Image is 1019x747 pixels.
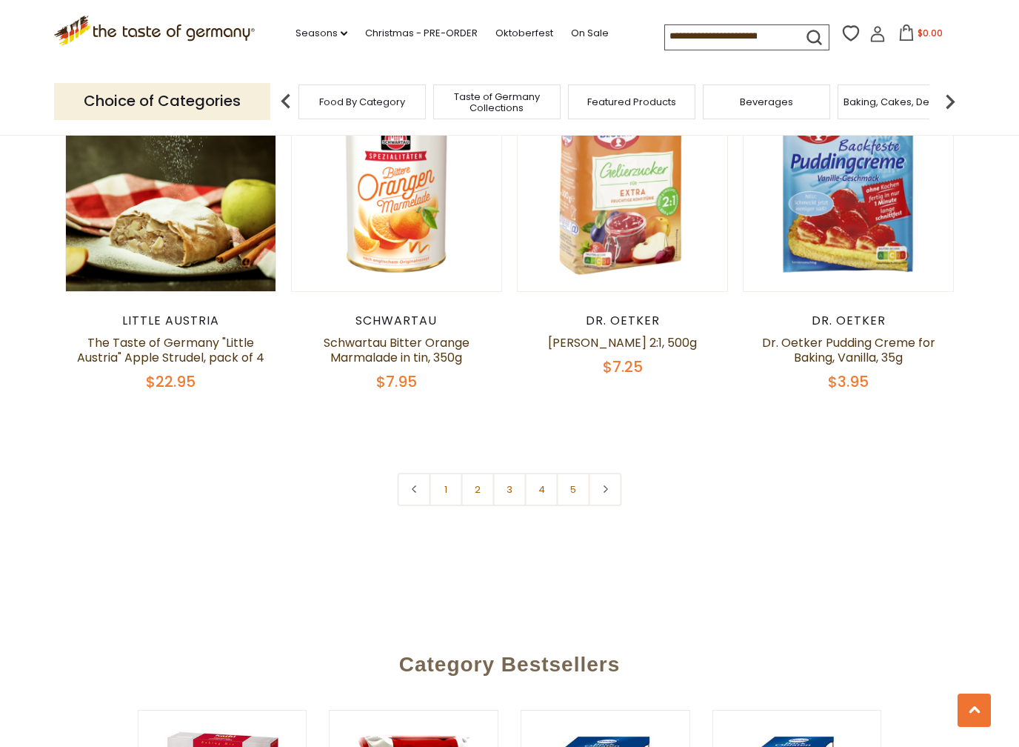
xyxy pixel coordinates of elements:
[324,334,470,366] a: Schwartau Bitter Orange Marmalade in tin, 350g
[291,313,502,328] div: Schwartau
[430,473,463,506] a: 1
[66,82,275,291] img: The Taste of Germany "Little Austria" Apple Strudel, pack of 4
[461,473,495,506] a: 2
[493,473,527,506] a: 3
[889,24,952,47] button: $0.00
[744,82,953,291] img: Dr. Oetker Pudding Creme for Baking, Vanilla, 35g
[740,96,793,107] a: Beverages
[743,313,954,328] div: Dr. Oetker
[319,96,405,107] a: Food By Category
[828,371,869,392] span: $3.95
[295,25,347,41] a: Seasons
[525,473,558,506] a: 4
[517,313,728,328] div: Dr. Oetker
[918,27,943,39] span: $0.00
[438,91,556,113] a: Taste of Germany Collections
[271,87,301,116] img: previous arrow
[843,96,958,107] a: Baking, Cakes, Desserts
[762,334,935,366] a: Dr. Oetker Pudding Creme for Baking, Vanilla, 35g
[54,83,270,119] p: Choice of Categories
[548,334,697,351] a: [PERSON_NAME] 2:1, 500g
[365,25,478,41] a: Christmas - PRE-ORDER
[518,82,727,291] img: Dr. Oetker Gelierzucker 2:1, 500g
[587,96,676,107] a: Featured Products
[495,25,553,41] a: Oktoberfest
[292,82,501,291] img: Schwartau Bitter Orange Marmalade in tin, 350g
[65,313,276,328] div: little austria
[77,334,264,366] a: The Taste of Germany "Little Austria" Apple Strudel, pack of 4
[376,371,417,392] span: $7.95
[30,631,988,691] div: Category Bestsellers
[935,87,965,116] img: next arrow
[146,371,196,392] span: $22.95
[557,473,590,506] a: 5
[603,356,643,377] span: $7.25
[571,25,609,41] a: On Sale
